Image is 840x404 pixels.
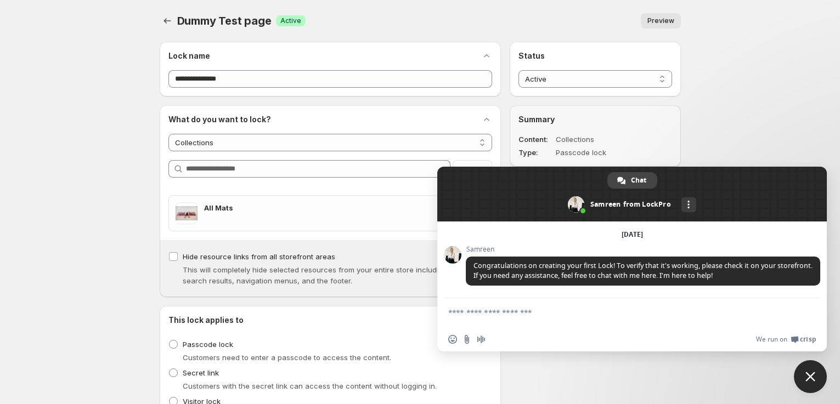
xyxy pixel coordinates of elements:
[794,360,827,393] div: Close chat
[459,163,486,174] span: Browse
[168,50,210,61] h2: Lock name
[607,172,657,189] div: Chat
[453,160,492,178] button: Browse
[556,134,640,145] dd: Collections
[183,252,335,261] span: Hide resource links from all storefront areas
[183,368,219,377] span: Secret link
[641,13,681,29] button: Preview
[183,382,437,390] span: Customers with the secret link can access the content without logging in.
[756,335,816,344] a: We run onCrisp
[556,147,640,158] dd: Passcode lock
[518,134,554,145] dt: Content :
[168,315,244,326] h2: This lock applies to
[756,335,787,344] span: We run on
[463,335,471,344] span: Send a file
[800,335,816,344] span: Crisp
[518,147,554,158] dt: Type :
[681,197,696,212] div: More channels
[183,265,489,285] span: This will completely hide selected resources from your entire store including collections, search...
[518,114,672,125] h2: Summary
[183,340,233,349] span: Passcode lock
[631,172,646,189] span: Chat
[518,50,672,61] h2: Status
[160,13,175,29] button: Back
[448,335,457,344] span: Insert an emoji
[477,335,486,344] span: Audio message
[168,114,271,125] h2: What do you want to lock?
[473,261,813,280] span: Congratulations on creating your first Lock! To verify that it's working, please check it on your...
[204,202,461,213] h3: All Mats
[647,16,674,25] span: Preview
[622,231,643,238] div: [DATE]
[280,16,301,25] span: Active
[466,246,820,253] span: Samreen
[183,353,391,362] span: Customers need to enter a passcode to access the content.
[177,14,272,27] span: Dummy Test page
[448,308,792,327] textarea: Compose your message...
